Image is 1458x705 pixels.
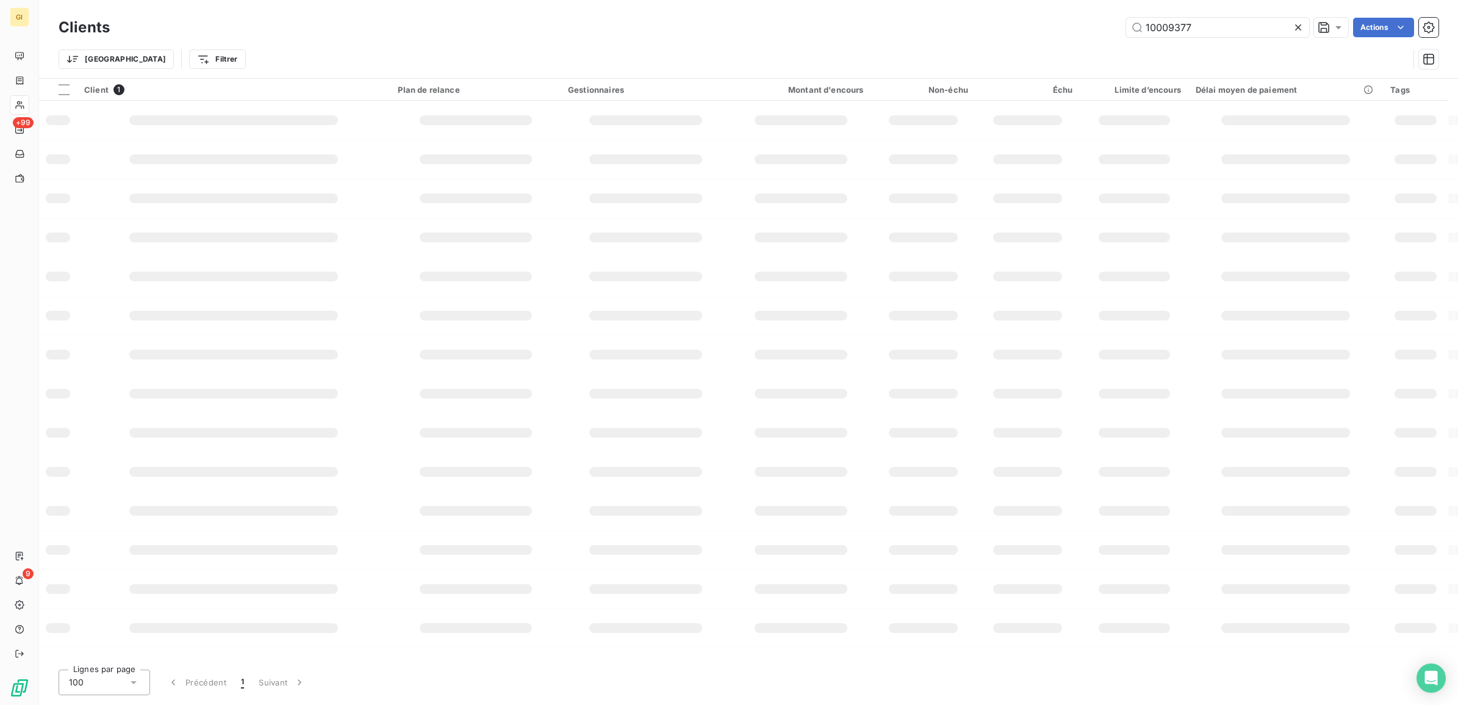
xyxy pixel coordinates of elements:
button: Actions [1353,18,1414,37]
div: GI [10,7,29,27]
div: Délai moyen de paiement [1196,85,1376,95]
span: Client [84,85,109,95]
span: 9 [23,568,34,579]
span: +99 [13,117,34,128]
div: Non-échu [878,85,968,95]
button: [GEOGRAPHIC_DATA] [59,49,174,69]
div: Limite d’encours [1087,85,1180,95]
div: Tags [1390,85,1441,95]
button: Précédent [160,670,234,695]
button: 1 [234,670,251,695]
span: 1 [241,676,244,689]
div: Plan de relance [398,85,553,95]
button: Suivant [251,670,313,695]
div: Montant d'encours [738,85,864,95]
img: Logo LeanPay [10,678,29,698]
input: Rechercher [1126,18,1309,37]
div: Échu [983,85,1072,95]
h3: Clients [59,16,110,38]
span: 1 [113,84,124,95]
div: Open Intercom Messenger [1417,663,1446,693]
span: 100 [69,676,84,689]
button: Filtrer [189,49,245,69]
div: Gestionnaires [568,85,724,95]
